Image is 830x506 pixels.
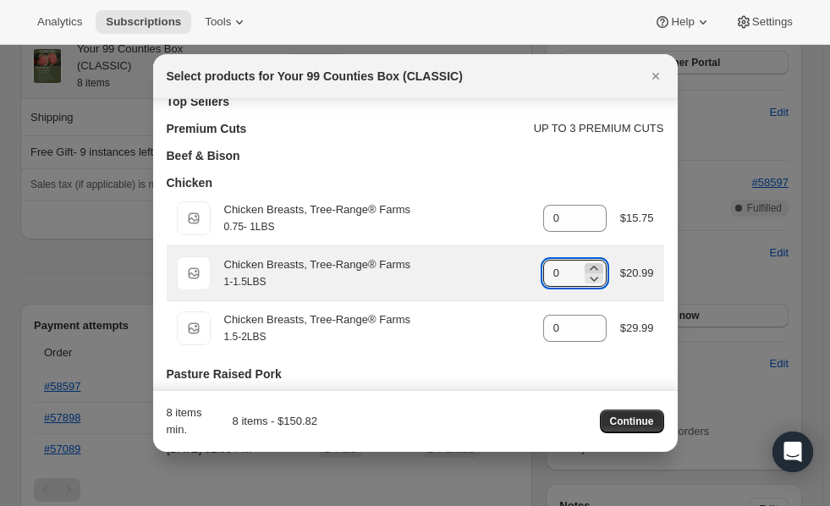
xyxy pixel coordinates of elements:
button: Analytics [27,10,92,34]
div: Chicken Breasts, Tree-Range® Farms [224,256,530,273]
span: Analytics [37,15,82,29]
button: Subscriptions [96,10,191,34]
small: 1-1.5LBS [224,276,267,288]
h3: Premium Cuts [167,120,247,137]
h3: Beef & Bison [167,147,240,164]
h3: Chicken [167,174,212,191]
span: Settings [752,15,793,29]
button: Close [644,64,668,88]
div: 8 items - $150.82 [214,413,317,430]
div: Open Intercom Messenger [772,432,813,472]
button: Help [644,10,721,34]
p: UP TO 3 PREMIUM CUTS [534,120,664,137]
button: Tools [195,10,258,34]
button: Settings [725,10,803,34]
div: $15.75 [620,210,654,227]
h3: Pasture Raised Pork [167,366,282,382]
span: Tools [205,15,231,29]
span: Subscriptions [106,15,181,29]
span: Continue [610,415,654,428]
button: Continue [600,410,664,433]
small: 0.75- 1LBS [224,221,275,233]
div: Chicken Breasts, Tree-Range® Farms [224,201,530,218]
small: 1.5-2LBS [224,331,267,343]
div: $20.99 [620,265,654,282]
div: 8 items min. [167,404,207,438]
h2: Select products for Your 99 Counties Box (CLASSIC) [167,68,463,85]
span: Help [671,15,694,29]
div: $29.99 [620,320,654,337]
div: Chicken Breasts, Tree-Range® Farms [224,311,530,328]
h3: Top Sellers [167,93,229,110]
